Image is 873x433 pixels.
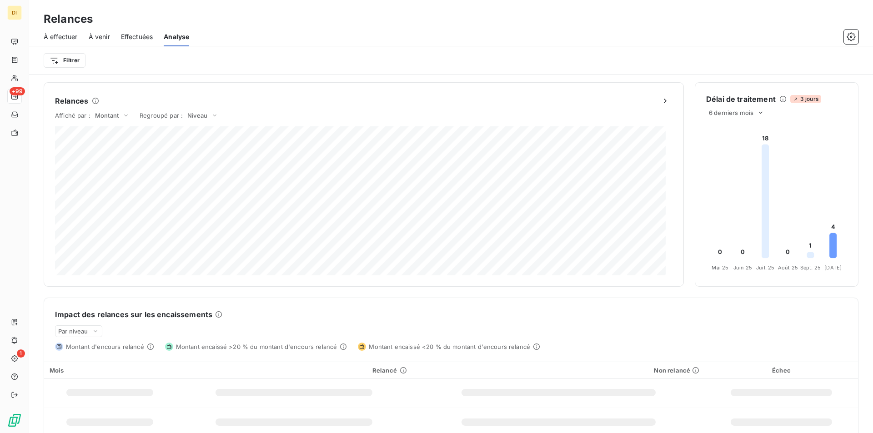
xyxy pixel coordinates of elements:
[176,343,337,350] span: Montant encaissé >20 % du montant d'encours relancé
[10,87,25,95] span: +99
[121,32,153,41] span: Effectuées
[709,109,753,116] span: 6 derniers mois
[733,264,752,271] tspan: Juin 25
[164,32,189,41] span: Analyse
[7,413,22,428] img: Logo LeanPay
[66,343,144,350] span: Montant d'encours relancé
[800,264,821,271] tspan: Sept. 25
[778,264,798,271] tspan: Août 25
[706,94,776,105] h6: Délai de traitement
[842,402,864,424] iframe: Intercom live chat
[44,53,85,68] button: Filtrer
[418,367,699,374] div: Non relancé
[710,367,853,374] div: Échec
[44,11,93,27] h3: Relances
[44,32,78,41] span: À effectuer
[824,264,842,271] tspan: [DATE]
[55,112,90,119] span: Affiché par :
[790,95,821,103] span: 3 jours
[58,328,88,335] span: Par niveau
[7,5,22,20] div: DI
[140,112,183,119] span: Regroupé par :
[50,367,170,374] div: Mois
[17,349,25,358] span: 1
[55,95,88,106] h6: Relances
[89,32,110,41] span: À venir
[95,112,119,119] span: Montant
[187,112,207,119] span: Niveau
[55,309,212,320] h6: Impact des relances sur les encaissements
[756,264,774,271] tspan: Juil. 25
[369,343,530,350] span: Montant encaissé <20 % du montant d'encours relancé
[712,264,728,271] tspan: Mai 25
[181,367,407,374] div: Relancé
